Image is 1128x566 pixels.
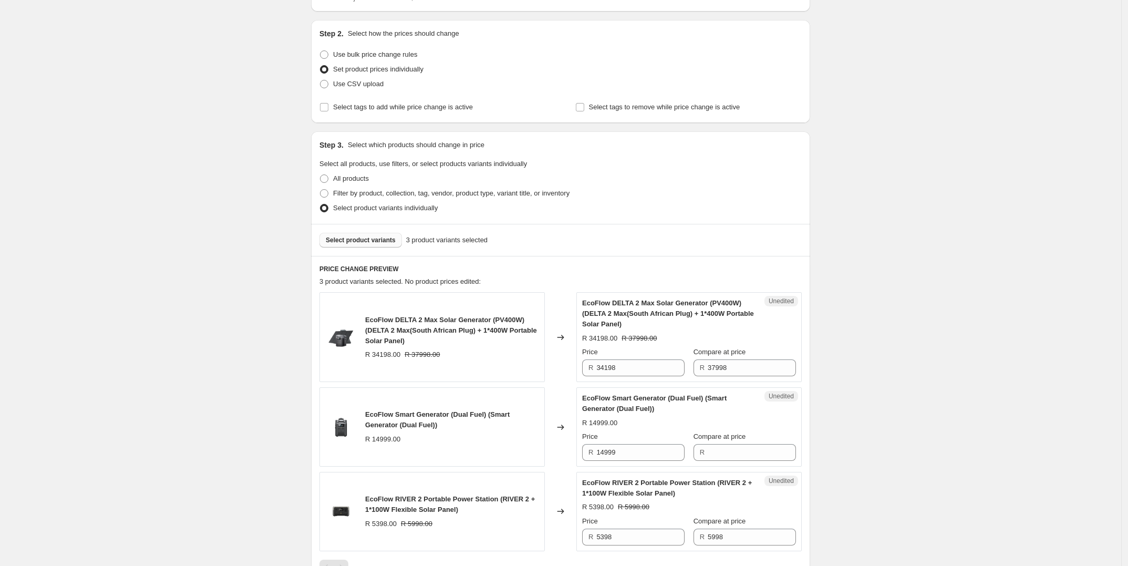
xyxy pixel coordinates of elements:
[319,28,344,39] h2: Step 2.
[333,204,438,212] span: Select product variants individually
[589,103,740,111] span: Select tags to remove while price change is active
[365,410,510,429] span: EcoFlow Smart Generator (Dual Fuel) (Smart Generator (Dual Fuel))
[365,495,535,513] span: EcoFlow RIVER 2 Portable Power Station (RIVER 2 + 1*100W Flexible Solar Panel)
[319,140,344,150] h2: Step 3.
[333,174,369,182] span: All products
[582,517,598,525] span: Price
[401,519,432,529] strike: R 5998.00
[694,433,746,440] span: Compare at price
[618,502,649,512] strike: R 5998.00
[694,517,746,525] span: Compare at price
[700,448,705,456] span: R
[333,189,570,197] span: Filter by product, collection, tag, vendor, product type, variant title, or inventory
[326,236,396,244] span: Select product variants
[365,349,400,360] div: R 34198.00
[588,533,593,541] span: R
[325,411,357,443] img: DG1001_3x_219bae69-d242-48b9-a357-cac77da83043_80x.png
[582,502,614,512] div: R 5398.00
[325,496,357,527] img: river2mini1_3x_df7aa25f-7772-4e35-b063-34759b4cb224_80x.png
[365,316,537,345] span: EcoFlow DELTA 2 Max Solar Generator (PV400W) (DELTA 2 Max(South African Plug) + 1*400W Portable S...
[700,533,705,541] span: R
[319,160,527,168] span: Select all products, use filters, or select products variants individually
[588,364,593,372] span: R
[582,418,617,428] div: R 14999.00
[319,265,802,273] h6: PRICE CHANGE PREVIEW
[333,80,384,88] span: Use CSV upload
[319,233,402,248] button: Select product variants
[582,348,598,356] span: Price
[694,348,746,356] span: Compare at price
[582,333,617,344] div: R 34198.00
[622,333,657,344] strike: R 37998.00
[348,140,484,150] p: Select which products should change in price
[365,434,400,445] div: R 14999.00
[769,392,794,400] span: Unedited
[333,103,473,111] span: Select tags to add while price change is active
[333,65,423,73] span: Set product prices individually
[319,277,481,285] span: 3 product variants selected. No product prices edited:
[769,477,794,485] span: Unedited
[588,448,593,456] span: R
[365,519,397,529] div: R 5398.00
[406,235,488,245] span: 3 product variants selected
[405,349,440,360] strike: R 37998.00
[333,50,417,58] span: Use bulk price change rules
[348,28,459,39] p: Select how the prices should change
[582,433,598,440] span: Price
[582,479,752,497] span: EcoFlow RIVER 2 Portable Power Station (RIVER 2 + 1*100W Flexible Solar Panel)
[769,297,794,305] span: Unedited
[700,364,705,372] span: R
[325,322,357,353] img: D2M_400W_80x.png
[582,394,727,413] span: EcoFlow Smart Generator (Dual Fuel) (Smart Generator (Dual Fuel))
[582,299,754,328] span: EcoFlow DELTA 2 Max Solar Generator (PV400W) (DELTA 2 Max(South African Plug) + 1*400W Portable S...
